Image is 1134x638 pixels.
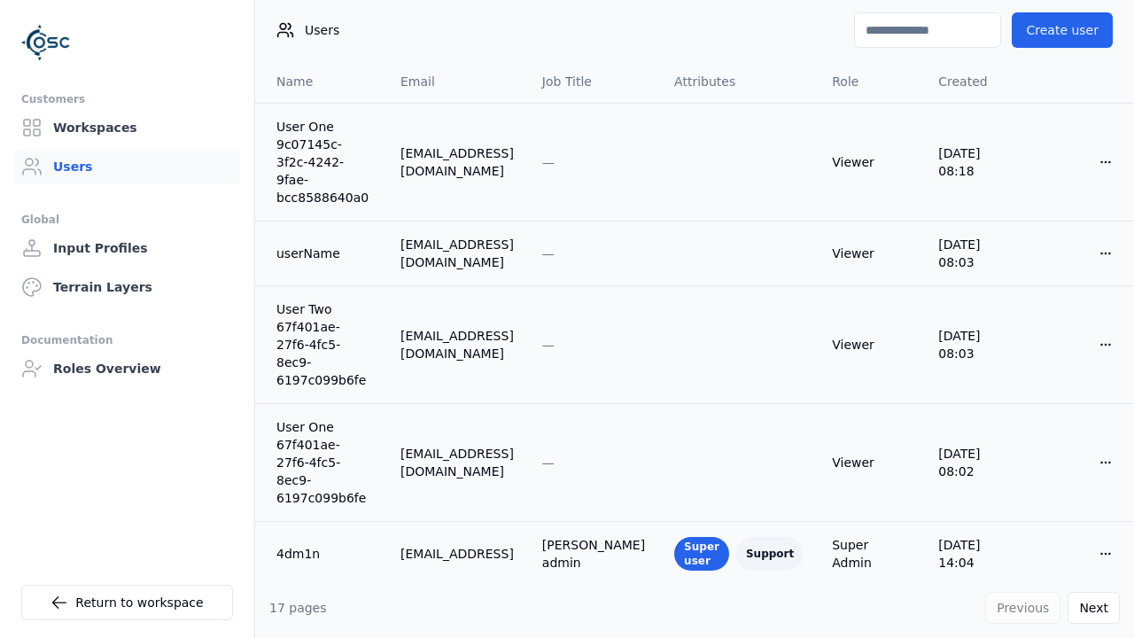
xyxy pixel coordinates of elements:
div: [EMAIL_ADDRESS][DOMAIN_NAME] [400,445,514,480]
a: Return to workspace [21,585,233,620]
div: [DATE] 14:04 [938,536,1019,572]
div: [EMAIL_ADDRESS][DOMAIN_NAME] [400,327,514,362]
a: Input Profiles [14,230,240,266]
div: [DATE] 08:03 [938,236,1019,271]
span: — [542,455,555,470]
div: Viewer [832,245,910,262]
a: User Two 67f401ae-27f6-4fc5-8ec9-6197c099b6fe [276,300,372,389]
a: User One 67f401ae-27f6-4fc5-8ec9-6197c099b6fe [276,418,372,507]
div: [DATE] 08:02 [938,445,1019,480]
div: Viewer [832,336,910,354]
div: [PERSON_NAME] admin [542,536,646,572]
div: [DATE] 08:03 [938,327,1019,362]
img: Logo [21,18,71,67]
th: Created [924,60,1033,103]
div: Viewer [832,153,910,171]
span: — [542,246,555,261]
a: User One 9c07145c-3f2c-4242-9fae-bcc8588640a0 [276,118,372,206]
a: Users [14,149,240,184]
th: Attributes [660,60,818,103]
div: Support [736,537,804,571]
span: Users [305,21,339,39]
div: Super user [674,537,729,571]
a: Roles Overview [14,351,240,386]
div: [EMAIL_ADDRESS][DOMAIN_NAME] [400,236,514,271]
button: Create user [1012,12,1113,48]
div: Global [21,209,233,230]
a: 4dm1n [276,545,372,563]
div: Documentation [21,330,233,351]
div: [EMAIL_ADDRESS] [400,545,514,563]
th: Name [255,60,386,103]
span: — [542,338,555,352]
div: Customers [21,89,233,110]
div: [DATE] 08:18 [938,144,1019,180]
a: Terrain Layers [14,269,240,305]
div: [EMAIL_ADDRESS][DOMAIN_NAME] [400,144,514,180]
a: userName [276,245,372,262]
span: 17 pages [269,601,327,615]
div: Super Admin [832,536,910,572]
a: Workspaces [14,110,240,145]
th: Email [386,60,528,103]
span: — [542,155,555,169]
div: Viewer [832,454,910,471]
th: Job Title [528,60,660,103]
button: Next [1068,592,1120,624]
th: Role [818,60,924,103]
